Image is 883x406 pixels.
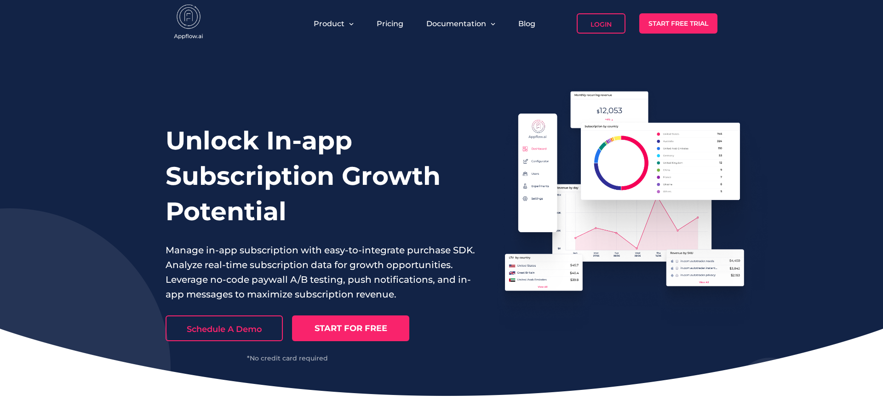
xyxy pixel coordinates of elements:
button: Product [314,19,354,28]
a: START FOR FREE [292,315,409,341]
button: Documentation [426,19,495,28]
p: Manage in-app subscription with easy-to-integrate purchase SDK. Analyze real-time subscription da... [166,243,476,302]
h1: Unlock In-app Subscription Growth Potential [166,123,476,229]
a: Schedule A Demo [166,315,283,341]
a: Login [577,13,625,34]
a: Blog [518,19,535,28]
a: Start Free Trial [639,13,717,34]
img: appflow.ai-logo [166,5,212,41]
span: Documentation [426,19,486,28]
div: *No credit card required [166,355,409,361]
span: Product [314,19,344,28]
a: Pricing [377,19,403,28]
